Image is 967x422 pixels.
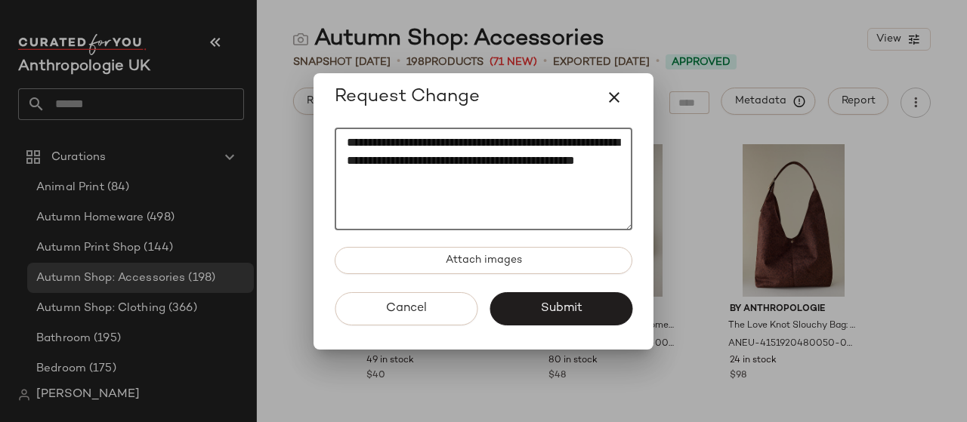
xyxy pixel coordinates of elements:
[445,254,522,266] span: Attach images
[385,301,427,316] span: Cancel
[490,292,632,325] button: Submit
[335,292,477,325] button: Cancel
[335,85,480,109] span: Request Change
[539,301,582,316] span: Submit
[335,247,632,274] button: Attach images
